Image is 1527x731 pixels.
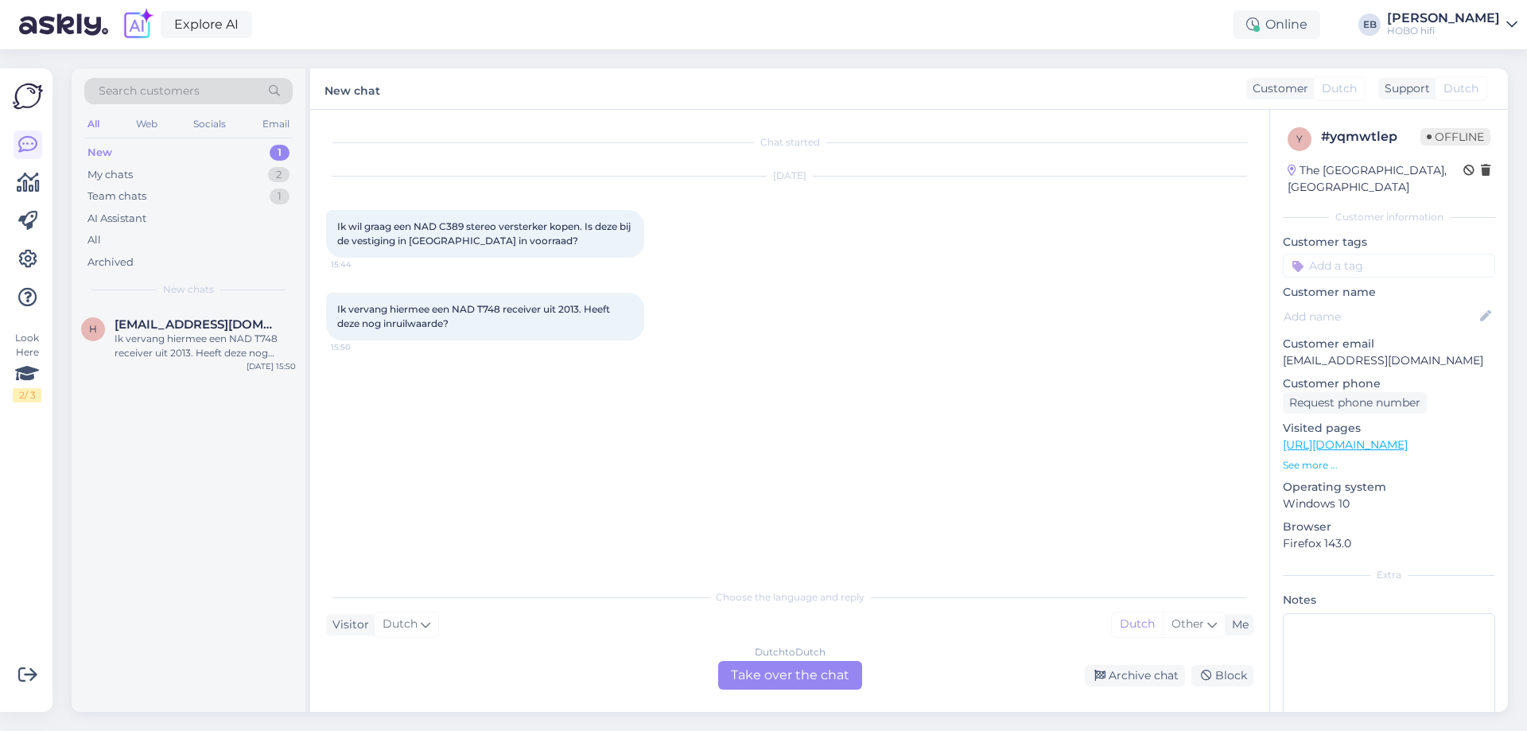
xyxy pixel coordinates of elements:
[718,661,862,690] div: Take over the chat
[87,189,146,204] div: Team chats
[1283,210,1495,224] div: Customer information
[1288,162,1463,196] div: The [GEOGRAPHIC_DATA], [GEOGRAPHIC_DATA]
[1283,519,1495,535] p: Browser
[270,145,289,161] div: 1
[259,114,293,134] div: Email
[121,8,154,41] img: explore-ai
[324,78,380,99] label: New chat
[13,81,43,111] img: Askly Logo
[270,189,289,204] div: 1
[1387,25,1500,37] div: HOBO hifi
[1387,12,1517,37] a: [PERSON_NAME]HOBO hifi
[337,220,633,247] span: Ik wil graag een NAD C389 stereo versterker kopen. Is deze bij de vestiging in [GEOGRAPHIC_DATA] ...
[133,114,161,134] div: Web
[1387,12,1500,25] div: [PERSON_NAME]
[1358,14,1381,36] div: EB
[115,332,296,360] div: Ik vervang hiermee een NAD T748 receiver uit 2013. Heeft deze nog inruilwaarde?
[161,11,252,38] a: Explore AI
[1283,592,1495,609] p: Notes
[1283,254,1495,278] input: Add a tag
[1443,80,1478,97] span: Dutch
[1283,568,1495,582] div: Extra
[1321,127,1420,146] div: # yqmwtlep
[1283,437,1408,452] a: [URL][DOMAIN_NAME]
[13,331,41,402] div: Look Here
[190,114,229,134] div: Socials
[1283,234,1495,251] p: Customer tags
[1283,352,1495,369] p: [EMAIL_ADDRESS][DOMAIN_NAME]
[383,616,418,633] span: Dutch
[1283,375,1495,392] p: Customer phone
[1283,479,1495,496] p: Operating system
[326,590,1253,605] div: Choose the language and reply
[1378,80,1430,97] div: Support
[13,388,41,402] div: 2 / 3
[755,645,826,659] div: Dutch to Dutch
[1246,80,1308,97] div: Customer
[1283,496,1495,512] p: Windows 10
[89,323,97,335] span: h
[1283,420,1495,437] p: Visited pages
[1171,616,1204,631] span: Other
[99,83,200,99] span: Search customers
[1283,535,1495,552] p: Firefox 143.0
[326,169,1253,183] div: [DATE]
[87,255,134,270] div: Archived
[1234,10,1320,39] div: Online
[1420,128,1490,146] span: Offline
[1112,612,1163,636] div: Dutch
[1283,336,1495,352] p: Customer email
[331,259,390,270] span: 15:44
[1226,616,1249,633] div: Me
[84,114,103,134] div: All
[1283,458,1495,472] p: See more ...
[163,282,214,297] span: New chats
[1283,392,1427,414] div: Request phone number
[87,145,112,161] div: New
[337,303,612,329] span: Ik vervang hiermee een NAD T748 receiver uit 2013. Heeft deze nog inruilwaarde?
[1085,665,1185,686] div: Archive chat
[115,317,280,332] span: henkproce@gmail.com
[331,341,390,353] span: 15:50
[326,135,1253,150] div: Chat started
[1296,133,1303,145] span: y
[247,360,296,372] div: [DATE] 15:50
[1191,665,1253,686] div: Block
[87,232,101,248] div: All
[268,167,289,183] div: 2
[1284,308,1477,325] input: Add name
[87,167,133,183] div: My chats
[1322,80,1357,97] span: Dutch
[1283,284,1495,301] p: Customer name
[326,616,369,633] div: Visitor
[87,211,146,227] div: AI Assistant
